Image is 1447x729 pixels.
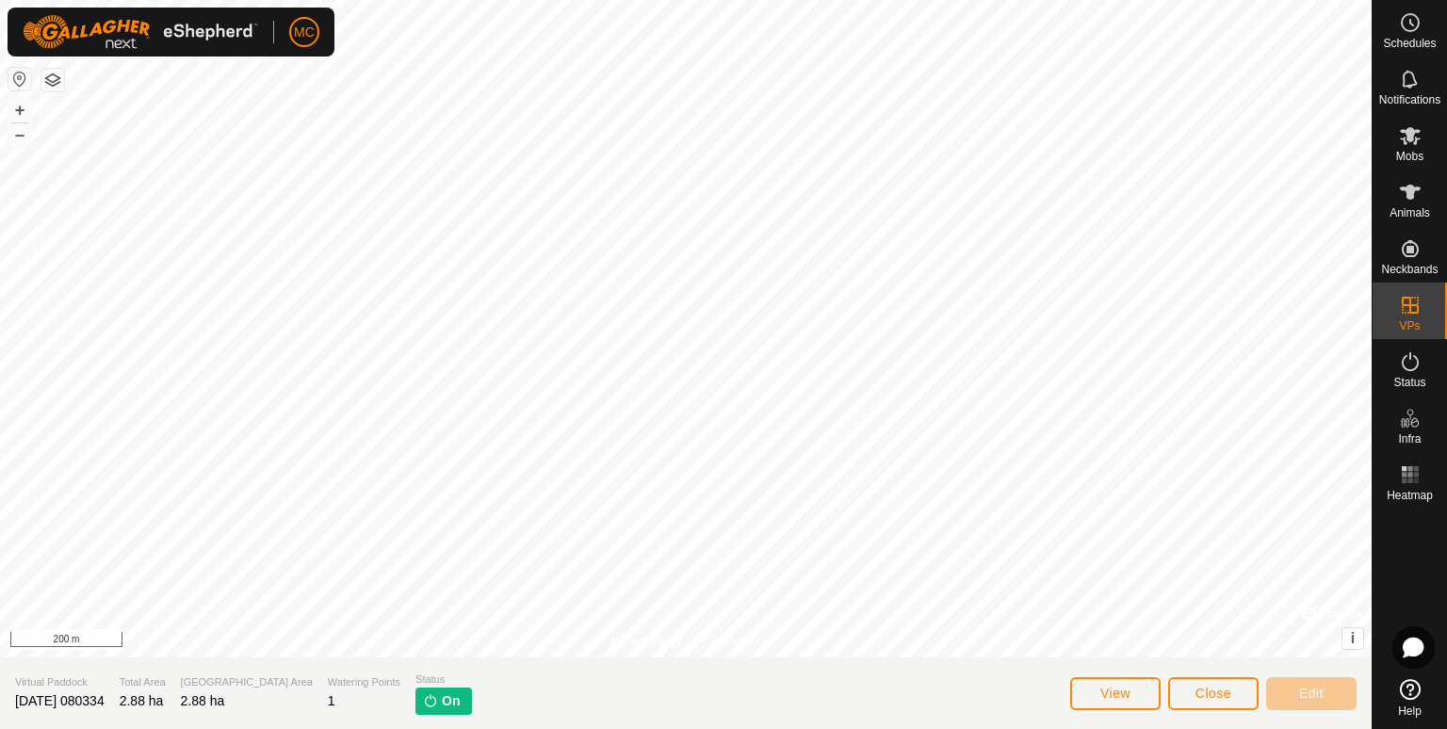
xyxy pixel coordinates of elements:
button: Edit [1266,677,1357,710]
button: i [1342,628,1363,649]
a: Help [1373,672,1447,724]
img: Gallagher Logo [23,15,258,49]
span: Help [1398,705,1422,717]
span: Close [1195,686,1231,701]
button: + [8,99,31,121]
span: VPs [1399,320,1420,332]
span: Neckbands [1381,264,1438,275]
span: On [442,691,460,711]
span: [DATE] 080334 [15,693,105,708]
span: Schedules [1383,38,1436,49]
span: Notifications [1379,94,1440,105]
button: Map Layers [41,69,64,91]
span: Edit [1299,686,1324,701]
span: Status [415,672,471,688]
button: View [1070,677,1161,710]
span: Animals [1390,207,1430,219]
a: Privacy Policy [611,633,682,650]
span: i [1351,630,1355,646]
span: 2.88 ha [120,693,164,708]
span: Mobs [1396,151,1423,162]
button: – [8,123,31,146]
span: [GEOGRAPHIC_DATA] Area [181,674,313,690]
span: Infra [1398,433,1421,445]
span: Heatmap [1387,490,1433,501]
span: MC [294,23,315,42]
a: Contact Us [705,633,760,650]
span: Virtual Paddock [15,674,105,690]
span: Total Area [120,674,166,690]
span: Status [1393,377,1425,388]
button: Close [1168,677,1259,710]
img: turn-on [423,693,438,708]
button: Reset Map [8,68,31,90]
span: 1 [328,693,335,708]
span: View [1100,686,1130,701]
span: 2.88 ha [181,693,225,708]
span: Watering Points [328,674,400,690]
